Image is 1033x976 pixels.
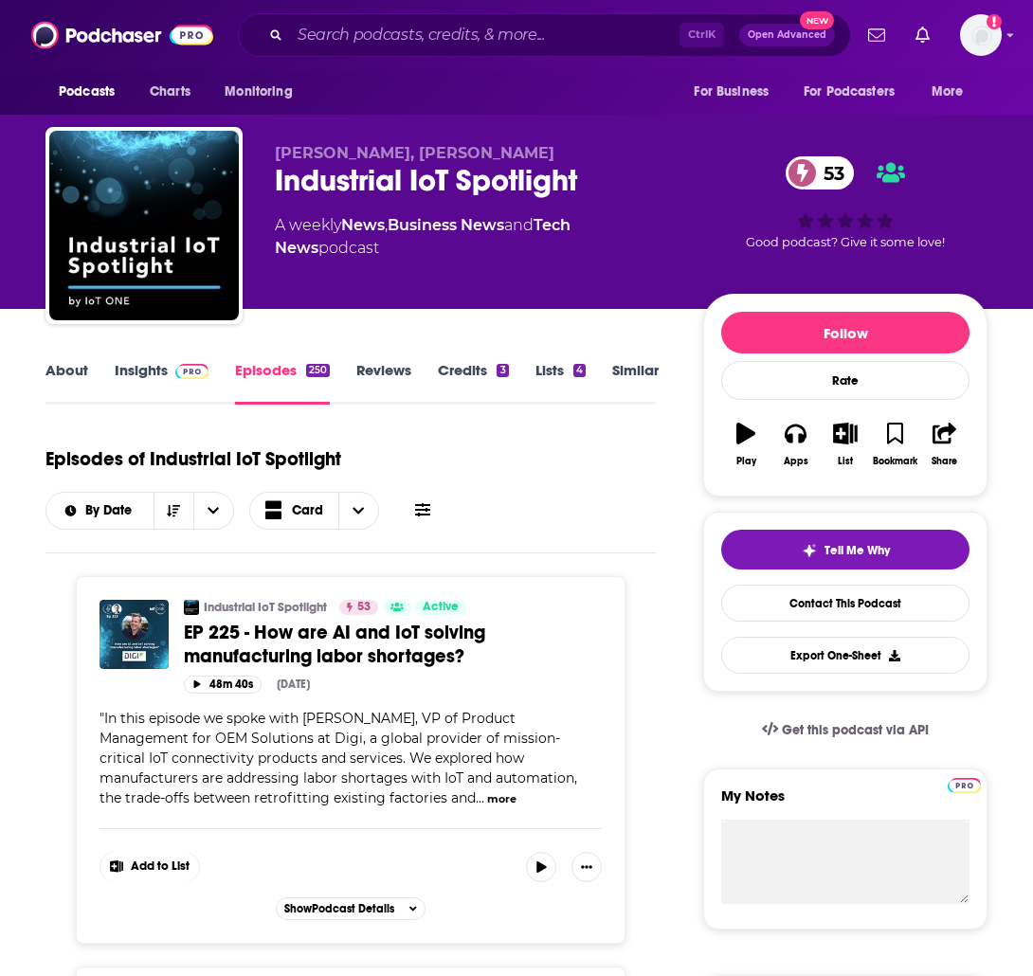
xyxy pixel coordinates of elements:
[275,144,554,162] span: [PERSON_NAME], [PERSON_NAME]
[284,902,394,915] span: Show Podcast Details
[680,23,724,47] span: Ctrl K
[861,19,893,51] a: Show notifications dropdown
[739,24,835,46] button: Open AdvancedNew
[721,410,770,479] button: Play
[721,530,970,569] button: tell me why sparkleTell Me Why
[184,600,199,615] img: Industrial IoT Spotlight
[388,216,504,234] a: Business News
[746,235,945,249] span: Good podcast? Give it some love!
[204,600,327,615] a: Industrial IoT Spotlight
[356,361,411,405] a: Reviews
[873,456,917,467] div: Bookmark
[680,74,792,110] button: open menu
[31,17,213,53] img: Podchaser - Follow, Share and Rate Podcasts
[504,216,534,234] span: and
[770,410,820,479] button: Apps
[721,585,970,622] a: Contact This Podcast
[948,775,981,793] a: Pro website
[838,456,853,467] div: List
[292,504,323,517] span: Card
[45,74,139,110] button: open menu
[920,410,970,479] button: Share
[45,447,341,471] h1: Episodes of Industrial IoT Spotlight
[184,621,485,668] span: EP 225 - How are AI and IoT solving manufacturing labor shortages?
[154,493,193,529] button: Sort Direction
[612,361,659,405] a: Similar
[175,364,208,379] img: Podchaser Pro
[960,14,1002,56] span: Logged in as ABolliger
[339,600,378,615] a: 53
[277,678,310,691] div: [DATE]
[932,456,957,467] div: Share
[736,456,756,467] div: Play
[573,364,586,377] div: 4
[960,14,1002,56] img: User Profile
[306,364,330,377] div: 250
[85,504,138,517] span: By Date
[276,897,426,920] button: ShowPodcast Details
[805,156,854,190] span: 53
[784,456,808,467] div: Apps
[721,637,970,674] button: Export One-Sheet
[703,144,988,262] div: 53Good podcast? Give it some love!
[100,852,199,882] button: Show More Button
[385,216,388,234] span: ,
[932,79,964,105] span: More
[694,79,769,105] span: For Business
[115,361,208,405] a: InsightsPodchaser Pro
[802,543,817,558] img: tell me why sparkle
[825,543,890,558] span: Tell Me Why
[238,13,851,57] div: Search podcasts, credits, & more...
[870,410,919,479] button: Bookmark
[357,598,371,617] span: 53
[476,789,484,806] span: ...
[571,852,602,882] button: Show More Button
[211,74,317,110] button: open menu
[225,79,292,105] span: Monitoring
[137,74,202,110] a: Charts
[748,30,826,40] span: Open Advanced
[721,786,970,820] label: My Notes
[948,778,981,793] img: Podchaser Pro
[49,131,239,320] img: Industrial IoT Spotlight
[100,600,169,669] img: EP 225 - How are AI and IoT solving manufacturing labor shortages?
[918,74,988,110] button: open menu
[275,214,673,260] div: A weekly podcast
[131,859,190,874] span: Add to List
[45,492,234,530] h2: Choose List sort
[150,79,190,105] span: Charts
[487,791,516,807] button: more
[290,20,680,50] input: Search podcasts, credits, & more...
[100,710,577,806] span: In this episode we spoke with [PERSON_NAME], VP of Product Management for OEM Solutions at Digi, ...
[786,156,854,190] a: 53
[791,74,922,110] button: open menu
[235,361,330,405] a: Episodes250
[535,361,586,405] a: Lists4
[249,492,380,530] button: Choose View
[800,11,834,29] span: New
[497,364,508,377] div: 3
[415,600,466,615] a: Active
[193,493,233,529] button: open menu
[782,722,929,738] span: Get this podcast via API
[45,361,88,405] a: About
[46,504,154,517] button: open menu
[821,410,870,479] button: List
[804,79,895,105] span: For Podcasters
[184,676,262,694] button: 48m 40s
[747,707,944,753] a: Get this podcast via API
[59,79,115,105] span: Podcasts
[721,312,970,353] button: Follow
[100,710,577,806] span: "
[438,361,508,405] a: Credits3
[987,14,1002,29] svg: Add a profile image
[960,14,1002,56] button: Show profile menu
[184,621,602,668] a: EP 225 - How are AI and IoT solving manufacturing labor shortages?
[423,598,459,617] span: Active
[341,216,385,234] a: News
